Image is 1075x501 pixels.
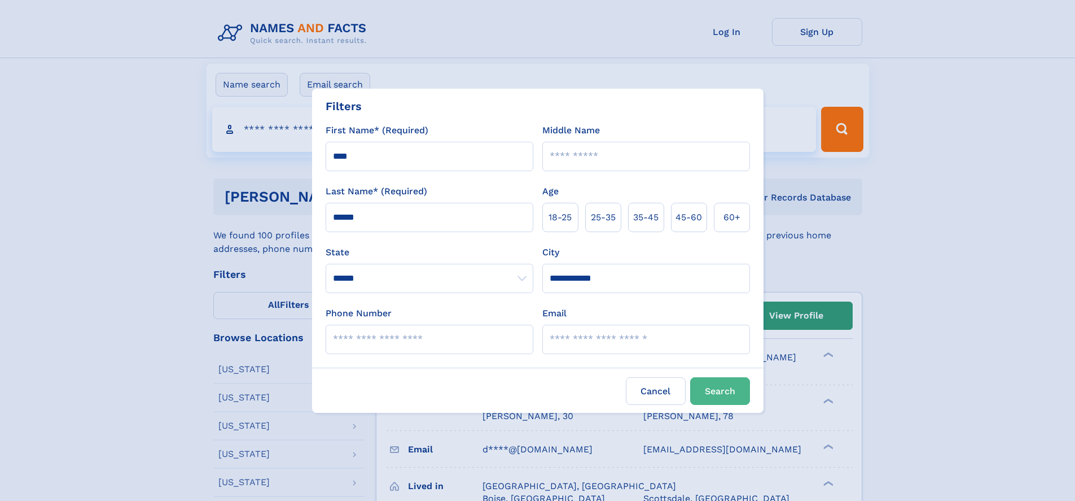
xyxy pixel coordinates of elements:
[542,246,559,259] label: City
[675,211,702,224] span: 45‑60
[591,211,616,224] span: 25‑35
[723,211,740,224] span: 60+
[326,307,392,320] label: Phone Number
[633,211,659,224] span: 35‑45
[326,246,533,259] label: State
[326,185,427,198] label: Last Name* (Required)
[690,377,750,405] button: Search
[542,307,567,320] label: Email
[549,211,572,224] span: 18‑25
[326,124,428,137] label: First Name* (Required)
[626,377,686,405] label: Cancel
[326,98,362,115] div: Filters
[542,185,559,198] label: Age
[542,124,600,137] label: Middle Name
